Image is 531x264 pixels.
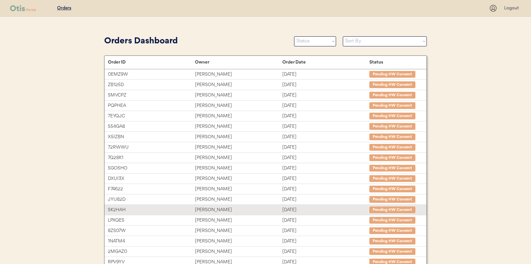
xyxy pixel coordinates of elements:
[282,60,369,65] div: Order Date
[195,237,282,245] div: [PERSON_NAME]
[195,217,282,224] div: [PERSON_NAME]
[108,91,195,99] div: SMVCPZ
[282,237,369,245] div: [DATE]
[195,71,282,78] div: [PERSON_NAME]
[282,112,369,120] div: [DATE]
[369,60,420,65] div: Status
[108,102,195,110] div: PQPHEA
[282,227,369,235] div: [DATE]
[195,164,282,172] div: [PERSON_NAME]
[282,206,369,214] div: [DATE]
[108,71,195,78] div: 0EMZ9W
[195,60,282,65] div: Owner
[282,248,369,256] div: [DATE]
[108,60,195,65] div: Order ID
[108,227,195,235] div: 8ZS07W
[108,206,195,214] div: SK2HAH
[195,196,282,203] div: [PERSON_NAME]
[108,196,195,203] div: JYU82D
[108,164,195,172] div: SGO5HO
[108,81,195,89] div: ZB125D
[282,123,369,130] div: [DATE]
[282,196,369,203] div: [DATE]
[282,102,369,110] div: [DATE]
[108,175,195,183] div: DXUI3X
[108,123,195,130] div: 554GA8
[282,164,369,172] div: [DATE]
[195,175,282,183] div: [PERSON_NAME]
[57,6,71,10] u: Orders
[108,217,195,224] div: LPXQES
[195,144,282,151] div: [PERSON_NAME]
[282,185,369,193] div: [DATE]
[108,154,195,162] div: 7Q28K1
[104,35,287,48] div: Orders Dashboard
[195,206,282,214] div: [PERSON_NAME]
[282,217,369,224] div: [DATE]
[108,144,195,151] div: 72RWWU
[195,91,282,99] div: [PERSON_NAME]
[195,248,282,256] div: [PERSON_NAME]
[195,102,282,110] div: [PERSON_NAME]
[282,144,369,151] div: [DATE]
[195,154,282,162] div: [PERSON_NAME]
[108,133,195,141] div: X5IZBN
[108,248,195,256] div: 2MGAZ0
[195,81,282,89] div: [PERSON_NAME]
[108,237,195,245] div: 1NATM4
[195,123,282,130] div: [PERSON_NAME]
[282,71,369,78] div: [DATE]
[108,185,195,193] div: F74622
[282,154,369,162] div: [DATE]
[195,185,282,193] div: [PERSON_NAME]
[282,81,369,89] div: [DATE]
[195,133,282,141] div: [PERSON_NAME]
[195,112,282,120] div: [PERSON_NAME]
[504,5,521,12] div: Logout
[195,227,282,235] div: [PERSON_NAME]
[108,112,195,120] div: 7EYQJC
[282,133,369,141] div: [DATE]
[282,175,369,183] div: [DATE]
[282,91,369,99] div: [DATE]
